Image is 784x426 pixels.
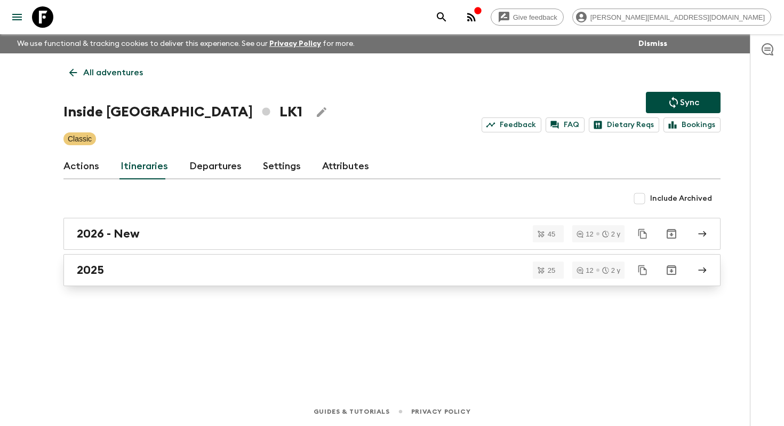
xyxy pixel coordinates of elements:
[189,154,242,179] a: Departures
[311,101,332,123] button: Edit Adventure Title
[63,62,149,83] a: All adventures
[577,267,593,274] div: 12
[636,36,670,51] button: Dismiss
[589,117,659,132] a: Dietary Reqs
[431,6,452,28] button: search adventures
[507,13,563,21] span: Give feedback
[411,406,470,417] a: Privacy Policy
[63,218,721,250] a: 2026 - New
[6,6,28,28] button: menu
[482,117,541,132] a: Feedback
[661,223,682,244] button: Archive
[68,133,92,144] p: Classic
[63,254,721,286] a: 2025
[663,117,721,132] a: Bookings
[633,224,652,243] button: Duplicate
[577,231,593,238] div: 12
[314,406,390,417] a: Guides & Tutorials
[491,9,564,26] a: Give feedback
[77,227,140,241] h2: 2026 - New
[13,34,359,53] p: We use functional & tracking cookies to deliver this experience. See our for more.
[263,154,301,179] a: Settings
[602,267,620,274] div: 2 y
[541,267,562,274] span: 25
[121,154,168,179] a: Itineraries
[680,96,699,109] p: Sync
[585,13,771,21] span: [PERSON_NAME][EMAIL_ADDRESS][DOMAIN_NAME]
[541,231,562,238] span: 45
[546,117,585,132] a: FAQ
[77,263,104,277] h2: 2025
[602,231,620,238] div: 2 y
[572,9,771,26] div: [PERSON_NAME][EMAIL_ADDRESS][DOMAIN_NAME]
[63,154,99,179] a: Actions
[650,193,712,204] span: Include Archived
[63,101,302,123] h1: Inside [GEOGRAPHIC_DATA] LK1
[322,154,369,179] a: Attributes
[83,66,143,79] p: All adventures
[661,259,682,281] button: Archive
[269,40,321,48] a: Privacy Policy
[633,261,652,280] button: Duplicate
[646,92,721,113] button: Sync adventure departures to the booking engine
